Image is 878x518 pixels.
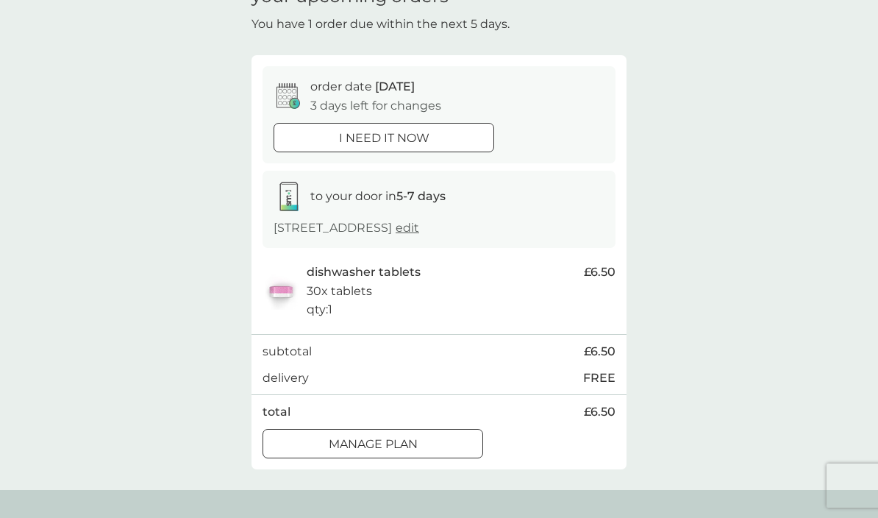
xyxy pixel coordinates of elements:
p: dishwasher tablets [307,263,421,282]
strong: 5-7 days [396,189,446,203]
p: You have 1 order due within the next 5 days. [251,15,510,34]
p: FREE [583,369,615,388]
p: [STREET_ADDRESS] [274,219,419,238]
a: edit [396,221,419,235]
p: Manage plan [329,435,418,454]
p: subtotal [263,342,312,361]
span: to your door in [310,189,446,203]
span: [DATE] [375,79,415,93]
span: £6.50 [584,342,615,361]
p: 3 days left for changes [310,96,441,116]
button: i need it now [274,123,494,152]
span: £6.50 [584,402,615,422]
p: qty : 1 [307,300,332,319]
p: i need it now [339,129,429,148]
p: 30x tablets [307,282,372,301]
p: delivery [263,369,309,388]
p: total [263,402,290,422]
span: £6.50 [584,263,615,282]
p: order date [310,77,415,96]
button: Manage plan [263,429,483,458]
